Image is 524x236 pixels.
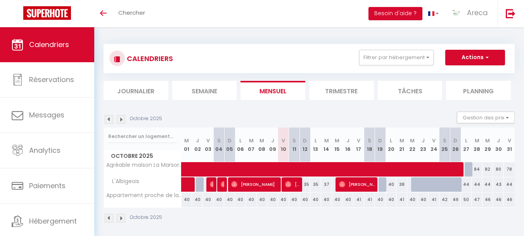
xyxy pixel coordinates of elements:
[214,192,225,207] div: 40
[467,8,488,17] span: Areca
[461,192,472,207] div: 50
[217,137,221,144] abbr: S
[303,137,307,144] abbr: D
[429,192,439,207] div: 41
[23,6,71,20] img: Super Booking
[192,128,203,162] th: 02
[482,177,493,192] div: 44
[445,50,505,65] button: Actions
[482,192,493,207] div: 46
[182,128,192,162] th: 01
[418,128,429,162] th: 23
[418,192,429,207] div: 40
[410,137,415,144] abbr: M
[472,177,482,192] div: 44
[29,110,64,120] span: Messages
[332,128,343,162] th: 15
[504,128,515,162] th: 31
[339,177,375,192] span: [PERSON_NAME]
[475,137,479,144] abbr: M
[240,81,305,100] li: Mensuel
[203,128,214,162] th: 03
[206,137,210,144] abbr: V
[378,81,443,100] li: Tâches
[224,128,235,162] th: 05
[324,137,329,144] abbr: M
[386,128,396,162] th: 20
[278,128,289,162] th: 10
[310,192,321,207] div: 40
[239,137,242,144] abbr: L
[299,192,310,207] div: 40
[375,192,386,207] div: 40
[315,137,317,144] abbr: L
[203,192,214,207] div: 40
[396,128,407,162] th: 21
[228,137,232,144] abbr: D
[105,162,183,168] span: Agréable maison La Marsoracle - proche d'Albi
[407,192,418,207] div: 40
[443,137,446,144] abbr: S
[422,137,425,144] abbr: J
[364,192,375,207] div: 41
[29,216,77,226] span: Hébergement
[457,112,515,123] button: Gestion des prix
[396,177,407,192] div: 38
[104,150,181,162] span: Octobre 2025
[235,192,246,207] div: 40
[292,137,296,144] abbr: S
[221,177,224,192] span: [PERSON_NAME]
[278,192,289,207] div: 40
[386,192,396,207] div: 40
[196,137,199,144] abbr: J
[482,128,493,162] th: 29
[310,177,321,192] div: 35
[249,137,254,144] abbr: M
[299,177,310,192] div: 35
[375,128,386,162] th: 19
[246,192,257,207] div: 40
[321,192,332,207] div: 40
[506,9,515,18] img: logout
[399,137,404,144] abbr: M
[432,137,436,144] abbr: V
[172,81,237,100] li: Semaine
[257,192,268,207] div: 40
[368,137,371,144] abbr: S
[332,192,343,207] div: 40
[439,128,450,162] th: 25
[461,128,472,162] th: 27
[182,192,192,207] div: 40
[299,128,310,162] th: 12
[29,181,66,191] span: Paiements
[364,128,375,162] th: 18
[214,128,225,162] th: 04
[497,137,500,144] abbr: J
[321,128,332,162] th: 14
[271,137,274,144] abbr: J
[450,192,461,207] div: 49
[29,40,69,49] span: Calendriers
[282,137,285,144] abbr: V
[259,137,264,144] abbr: M
[378,137,382,144] abbr: D
[472,128,482,162] th: 28
[130,115,162,122] p: Octobre 2025
[465,137,467,144] abbr: L
[485,137,490,144] abbr: M
[310,128,321,162] th: 13
[104,81,168,100] li: Journalier
[130,214,162,221] p: Octobre 2025
[450,128,461,162] th: 26
[231,177,278,192] span: [PERSON_NAME]
[192,192,203,207] div: 40
[342,192,353,207] div: 40
[105,192,183,198] span: Appartement proche de la nature
[267,128,278,162] th: 09
[493,128,504,162] th: 30
[453,137,457,144] abbr: D
[407,128,418,162] th: 22
[368,7,422,20] button: Besoin d'aide ?
[29,75,74,84] span: Réservations
[285,177,299,192] span: [PERSON_NAME]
